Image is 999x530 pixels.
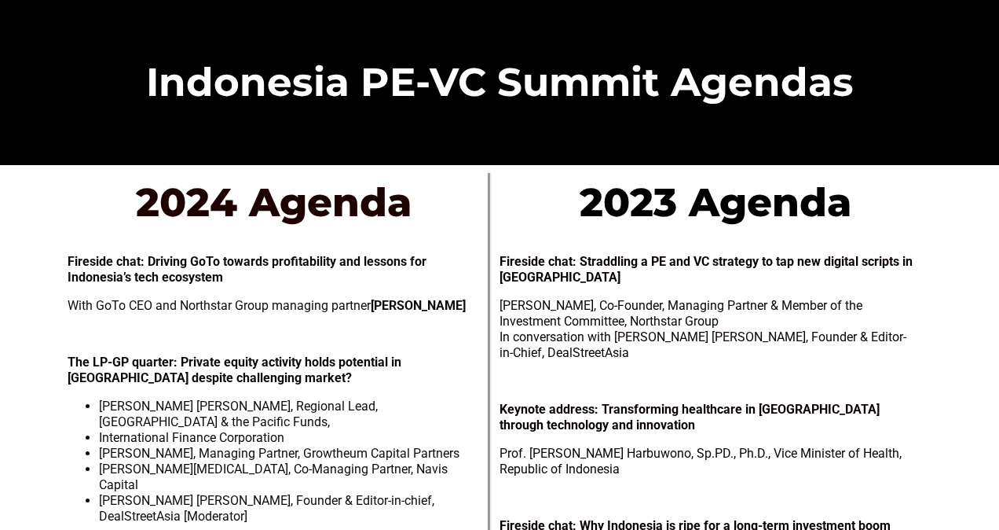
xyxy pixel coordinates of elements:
[68,355,401,385] b: The LP-GP quarter: Private equity activity holds potential in [GEOGRAPHIC_DATA] despite challengi...
[99,446,480,462] li: [PERSON_NAME], Managing Partner, Growtheum Capital Partners
[499,254,913,285] b: Fireside chat: Straddling a PE and VC strategy to tap new digital scripts in [GEOGRAPHIC_DATA]
[46,173,502,232] p: 2024 Agenda
[499,446,917,477] p: Prof. [PERSON_NAME] Harbuwono, Sp.PD., Ph.D., Vice Minister of Health, Republic of Indonesia
[478,173,953,232] p: 2023 Agenda
[68,254,426,285] b: Fireside chat: Driving GoTo towards profitability and lessons for Indonesia’s tech ecosystem
[68,298,480,314] p: With GoTo CEO and Northstar Group managing partner
[99,462,480,493] li: [PERSON_NAME][MEDICAL_DATA], Co-Managing Partner, Navis Capital
[99,430,480,446] li: International Finance Corporation
[99,493,480,524] li: [PERSON_NAME] [PERSON_NAME], Founder & Editor-in-chief, DealStreetAsia [Moderator]
[499,298,917,361] p: [PERSON_NAME], Co-Founder, Managing Partner & Member of the Investment Committee, Northstar Group...
[99,399,480,430] li: [PERSON_NAME] [PERSON_NAME], Regional Lead, [GEOGRAPHIC_DATA] & the Pacific Funds,
[371,298,466,313] b: [PERSON_NAME]
[60,63,939,102] h2: Indonesia PE-VC Summit Agendas
[499,402,880,432] strong: Keynote address: Transforming healthcare in [GEOGRAPHIC_DATA] through technology and innovation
